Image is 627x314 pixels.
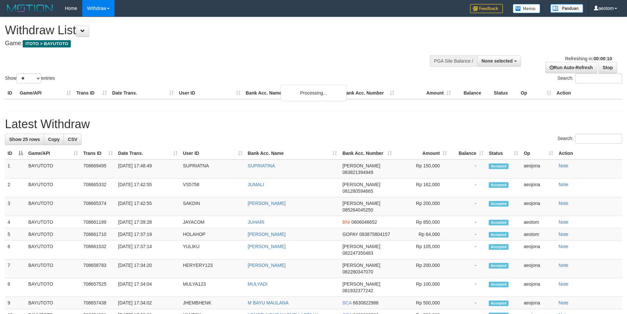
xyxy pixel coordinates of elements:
[110,87,176,99] th: Date Trans.
[44,134,64,145] a: Copy
[16,73,41,83] select: Showentries
[340,147,395,159] th: Bank Acc. Number: activate to sort column ascending
[81,159,116,179] td: 708669495
[48,137,60,142] span: Copy
[5,278,26,297] td: 8
[26,241,81,259] td: BAYUTOTO
[5,40,411,47] h4: Game:
[81,216,116,228] td: 708661199
[248,201,286,206] a: [PERSON_NAME]
[558,73,622,83] label: Search:
[450,297,486,309] td: -
[26,216,81,228] td: BAYUTOTO
[559,163,568,168] a: Note
[342,207,373,213] span: Copy 085264045250 to clipboard
[352,219,377,225] span: Copy 0606046652 to clipboard
[5,87,17,99] th: ID
[116,179,180,197] td: [DATE] 17:42:55
[342,269,373,274] span: Copy 082280347070 to clipboard
[116,278,180,297] td: [DATE] 17:34:04
[5,241,26,259] td: 6
[342,244,380,249] span: [PERSON_NAME]
[395,259,450,278] td: Rp 200,000
[116,216,180,228] td: [DATE] 17:39:28
[342,300,352,305] span: BCA
[450,259,486,278] td: -
[81,278,116,297] td: 708657525
[342,170,373,175] span: Copy 083821394949 to clipboard
[248,163,275,168] a: SUPRIATINA
[180,297,245,309] td: JHEMBHENK
[26,147,81,159] th: Game/API: activate to sort column ascending
[116,228,180,241] td: [DATE] 17:37:19
[521,228,556,241] td: aeotom
[450,147,486,159] th: Balance: activate to sort column ascending
[116,297,180,309] td: [DATE] 17:34:02
[395,197,450,216] td: Rp 200,000
[248,281,268,287] a: MULYADI
[116,197,180,216] td: [DATE] 17:42:55
[81,147,116,159] th: Trans ID: activate to sort column ascending
[180,147,245,159] th: User ID: activate to sort column ascending
[559,281,568,287] a: Note
[395,278,450,297] td: Rp 100,000
[521,159,556,179] td: aeojona
[5,297,26,309] td: 9
[26,159,81,179] td: BAYUTOTO
[180,278,245,297] td: MULYA123
[248,300,289,305] a: M BAYU MAULANA
[450,159,486,179] td: -
[554,87,622,99] th: Action
[489,182,509,188] span: Accepted
[5,159,26,179] td: 1
[342,182,380,187] span: [PERSON_NAME]
[470,4,503,13] img: Feedback.jpg
[116,259,180,278] td: [DATE] 17:34:20
[176,87,243,99] th: User ID
[575,73,622,83] input: Search:
[243,87,341,99] th: Bank Acc. Name
[558,134,622,144] label: Search:
[521,297,556,309] td: aeojona
[559,300,568,305] a: Note
[489,244,509,250] span: Accepted
[521,197,556,216] td: aeojona
[5,24,411,37] h1: Withdraw List
[450,197,486,216] td: -
[450,241,486,259] td: -
[248,219,265,225] a: JUHARI
[395,241,450,259] td: Rp 105,000
[559,201,568,206] a: Note
[491,87,518,99] th: Status
[81,259,116,278] td: 708658783
[245,147,340,159] th: Bank Acc. Name: activate to sort column ascending
[489,232,509,238] span: Accepted
[450,228,486,241] td: -
[395,216,450,228] td: Rp 850,000
[64,134,82,145] a: CSV
[395,228,450,241] td: Rp 64,000
[521,216,556,228] td: aeotom
[430,55,477,67] div: PGA Site Balance /
[359,232,390,237] span: Copy 083875804157 to clipboard
[26,197,81,216] td: BAYUTOTO
[180,241,245,259] td: YULIKU
[575,134,622,144] input: Search:
[342,263,380,268] span: [PERSON_NAME]
[395,147,450,159] th: Amount: activate to sort column ascending
[342,250,373,256] span: Copy 082247350483 to clipboard
[342,163,380,168] span: [PERSON_NAME]
[342,219,350,225] span: BNI
[518,87,554,99] th: Op
[248,263,286,268] a: [PERSON_NAME]
[81,179,116,197] td: 708665332
[5,179,26,197] td: 2
[559,219,568,225] a: Note
[5,147,26,159] th: ID: activate to sort column descending
[395,297,450,309] td: Rp 500,000
[550,4,583,13] img: panduan.png
[5,228,26,241] td: 5
[5,73,55,83] label: Show entries
[342,281,380,287] span: [PERSON_NAME]
[5,118,622,131] h1: Latest Withdraw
